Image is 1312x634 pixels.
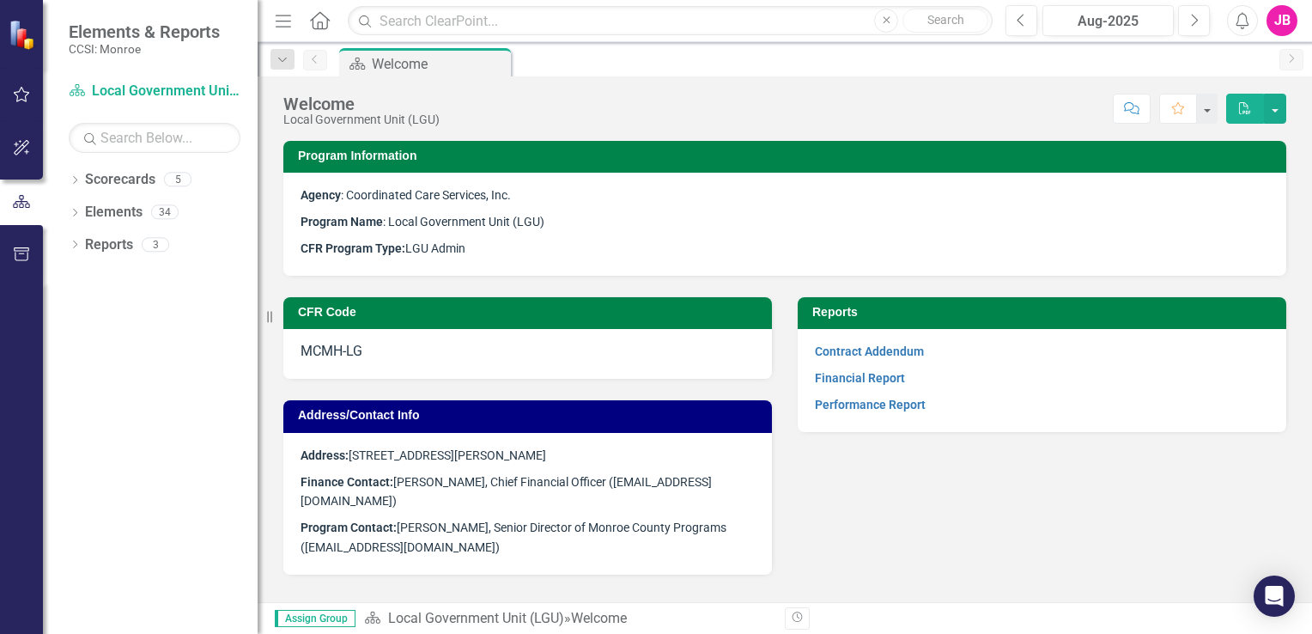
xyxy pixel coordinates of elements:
[298,409,763,422] h3: Address/Contact Info
[927,13,964,27] span: Search
[1266,5,1297,36] button: JB
[372,53,507,75] div: Welcome
[301,343,362,359] span: MCMH-LG
[151,205,179,220] div: 34
[283,113,440,126] div: Local Government Unit (LGU)
[301,215,383,229] strong: Program Name
[275,610,355,627] span: Assign Group
[301,241,405,255] strong: CFR Program Type:
[164,173,191,187] div: 5
[283,94,440,113] div: Welcome
[301,475,712,509] span: [PERSON_NAME], Chief Financial Officer ([EMAIL_ADDRESS][DOMAIN_NAME])
[301,521,397,534] span: Program Contact:
[298,149,1278,162] h3: Program Information
[388,610,564,626] a: Local Government Unit (LGU)
[1254,576,1295,617] div: Open Intercom Messenger
[301,475,393,489] strong: Finance Contact:
[69,82,240,101] a: Local Government Unit (LGU)
[348,6,993,36] input: Search ClearPoint...
[69,42,220,56] small: CCSI: Monroe
[85,203,143,223] a: Elements
[301,448,349,462] strong: Address:
[812,306,1278,319] h3: Reports
[69,123,240,153] input: Search Below...
[301,521,726,554] span: [PERSON_NAME], Senior Director of Monroe County Programs ([EMAIL_ADDRESS][DOMAIN_NAME])
[405,241,465,255] span: LGU Admin
[301,188,511,202] span: : Coordinated Care Services, Inc.
[301,448,546,462] span: [STREET_ADDRESS][PERSON_NAME]
[902,9,988,33] button: Search
[815,371,905,385] a: Financial Report
[85,235,133,255] a: Reports
[301,188,341,202] strong: Agency
[69,21,220,42] span: Elements & Reports
[571,610,627,626] div: Welcome
[298,306,763,319] h3: CFR Code
[815,398,926,411] a: Performance Report
[301,215,544,229] span: : Local Government Unit (LGU)
[364,609,772,629] div: »
[1048,11,1168,32] div: Aug-2025
[142,237,169,252] div: 3
[9,20,39,50] img: ClearPoint Strategy
[1042,5,1174,36] button: Aug-2025
[815,344,924,358] a: Contract Addendum
[85,170,155,190] a: Scorecards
